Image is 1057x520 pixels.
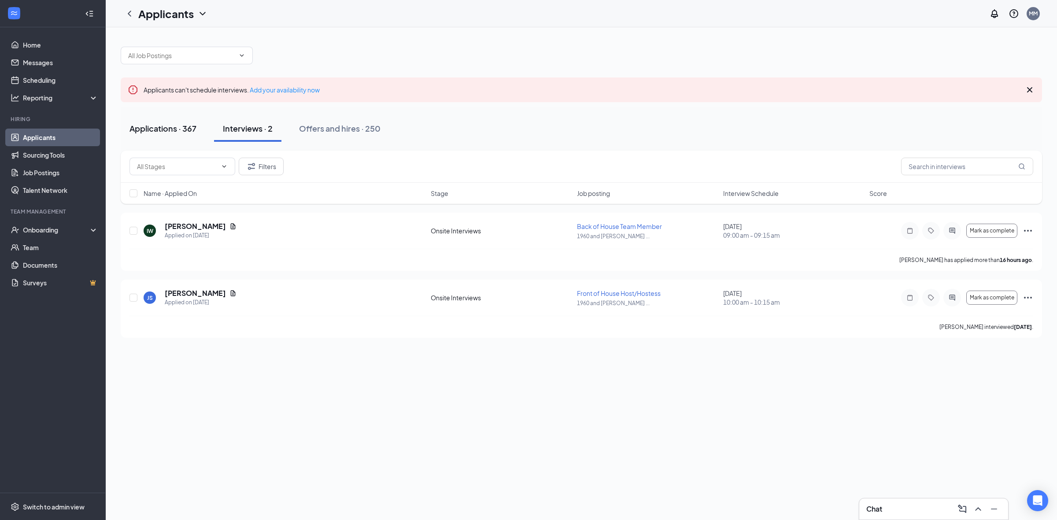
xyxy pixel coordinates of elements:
[23,71,98,89] a: Scheduling
[577,289,661,297] span: Front of House Host/Hostess
[238,52,245,59] svg: ChevronDown
[989,504,999,514] svg: Minimize
[905,227,915,234] svg: Note
[221,163,228,170] svg: ChevronDown
[165,231,237,240] div: Applied on [DATE]
[11,208,96,215] div: Team Management
[128,85,138,95] svg: Error
[147,227,153,235] div: IW
[1000,257,1032,263] b: 16 hours ago
[926,294,936,301] svg: Tag
[223,123,273,134] div: Interviews · 2
[124,8,135,19] svg: ChevronLeft
[866,504,882,514] h3: Chat
[723,289,864,306] div: [DATE]
[1014,324,1032,330] b: [DATE]
[165,298,237,307] div: Applied on [DATE]
[23,181,98,199] a: Talent Network
[939,323,1033,331] p: [PERSON_NAME] interviewed .
[197,8,208,19] svg: ChevronDown
[431,293,572,302] div: Onsite Interviews
[11,502,19,511] svg: Settings
[723,231,864,240] span: 09:00 am - 09:15 am
[23,129,98,146] a: Applicants
[989,8,1000,19] svg: Notifications
[971,502,985,516] button: ChevronUp
[723,189,779,198] span: Interview Schedule
[246,161,257,172] svg: Filter
[970,228,1014,234] span: Mark as complete
[577,189,610,198] span: Job posting
[23,256,98,274] a: Documents
[23,36,98,54] a: Home
[128,51,235,60] input: All Job Postings
[165,288,226,298] h5: [PERSON_NAME]
[431,226,572,235] div: Onsite Interviews
[973,504,983,514] svg: ChevronUp
[723,298,864,306] span: 10:00 am - 10:15 am
[138,6,194,21] h1: Applicants
[970,295,1014,301] span: Mark as complete
[23,239,98,256] a: Team
[987,502,1001,516] button: Minimize
[955,502,969,516] button: ComposeMessage
[10,9,18,18] svg: WorkstreamLogo
[137,162,217,171] input: All Stages
[165,221,226,231] h5: [PERSON_NAME]
[23,93,99,102] div: Reporting
[905,294,915,301] svg: Note
[723,222,864,240] div: [DATE]
[85,9,94,18] svg: Collapse
[1027,490,1048,511] div: Open Intercom Messenger
[577,299,718,307] p: 1960 and [PERSON_NAME] ...
[899,256,1033,264] p: [PERSON_NAME] has applied more than .
[11,93,19,102] svg: Analysis
[947,227,957,234] svg: ActiveChat
[957,504,968,514] svg: ComposeMessage
[229,223,237,230] svg: Document
[1018,163,1025,170] svg: MagnifyingGlass
[1023,292,1033,303] svg: Ellipses
[1029,10,1038,17] div: MM
[299,123,381,134] div: Offers and hires · 250
[11,115,96,123] div: Hiring
[23,146,98,164] a: Sourcing Tools
[23,502,85,511] div: Switch to admin view
[966,224,1017,238] button: Mark as complete
[947,294,957,301] svg: ActiveChat
[926,227,936,234] svg: Tag
[23,164,98,181] a: Job Postings
[250,86,320,94] a: Add your availability now
[1023,225,1033,236] svg: Ellipses
[23,54,98,71] a: Messages
[1024,85,1035,95] svg: Cross
[901,158,1033,175] input: Search in interviews
[229,290,237,297] svg: Document
[144,86,320,94] span: Applicants can't schedule interviews.
[966,291,1017,305] button: Mark as complete
[577,222,662,230] span: Back of House Team Member
[577,232,718,240] p: 1960 and [PERSON_NAME] ...
[23,225,91,234] div: Onboarding
[23,274,98,291] a: SurveysCrown
[11,225,19,234] svg: UserCheck
[147,294,153,302] div: JS
[1009,8,1019,19] svg: QuestionInfo
[239,158,284,175] button: Filter Filters
[431,189,448,198] span: Stage
[144,189,197,198] span: Name · Applied On
[869,189,887,198] span: Score
[129,123,196,134] div: Applications · 367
